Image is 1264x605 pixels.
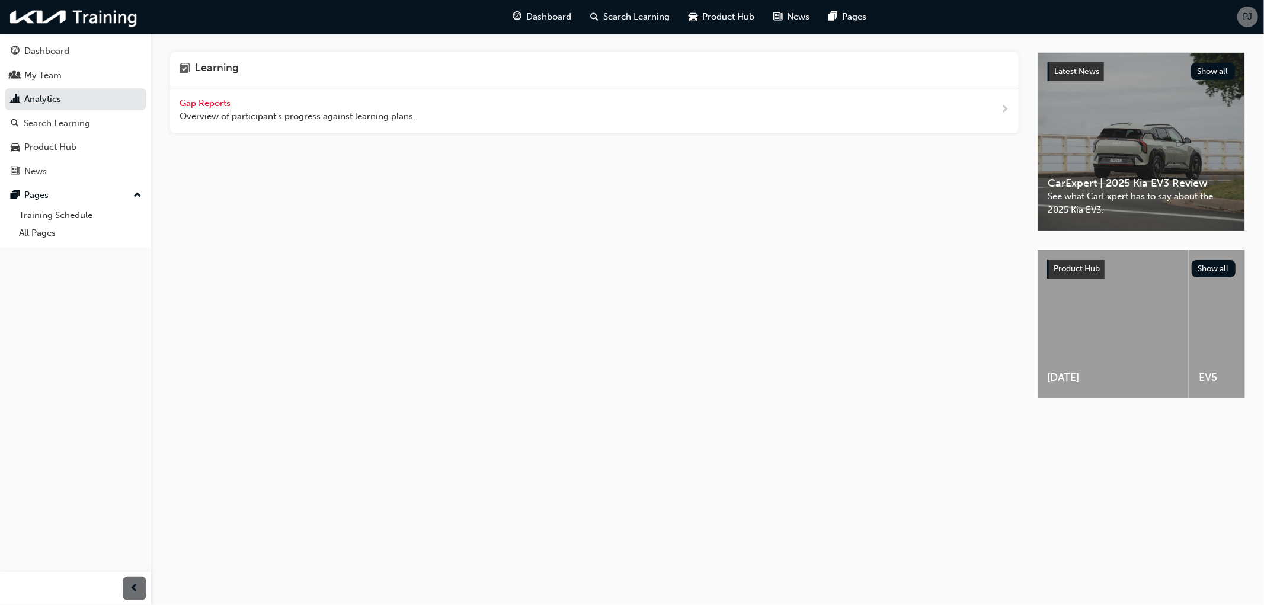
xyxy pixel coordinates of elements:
span: guage-icon [513,9,522,24]
a: car-iconProduct Hub [680,5,764,29]
a: Dashboard [5,40,146,62]
span: See what CarExpert has to say about the 2025 Kia EV3. [1048,190,1235,216]
button: Show all [1191,63,1236,80]
div: Dashboard [24,44,69,58]
a: search-iconSearch Learning [581,5,680,29]
button: PJ [1237,7,1258,27]
span: up-icon [133,188,142,203]
button: Pages [5,184,146,206]
a: Training Schedule [14,206,146,225]
a: My Team [5,65,146,87]
span: Latest News [1054,66,1099,76]
div: My Team [24,69,62,82]
span: Search Learning [604,10,670,24]
span: Gap Reports [180,98,233,108]
span: next-icon [1000,103,1009,117]
a: Latest NewsShow allCarExpert | 2025 Kia EV3 ReviewSee what CarExpert has to say about the 2025 Ki... [1038,52,1245,231]
span: news-icon [11,167,20,177]
span: Dashboard [527,10,572,24]
a: guage-iconDashboard [504,5,581,29]
span: car-icon [11,142,20,153]
span: guage-icon [11,46,20,57]
a: Gap Reports Overview of participant's progress against learning plans.next-icon [170,87,1019,133]
button: Show all [1192,260,1236,277]
span: chart-icon [11,94,20,105]
a: pages-iconPages [820,5,876,29]
div: Pages [24,188,49,202]
span: Product Hub [1054,264,1100,274]
span: search-icon [11,119,19,129]
span: learning-icon [180,62,190,77]
span: PJ [1243,10,1253,24]
span: search-icon [591,9,599,24]
span: [DATE] [1047,371,1179,385]
img: kia-training [6,5,142,29]
button: DashboardMy TeamAnalyticsSearch LearningProduct HubNews [5,38,146,184]
a: News [5,161,146,183]
span: News [788,10,810,24]
div: News [24,165,47,178]
div: Product Hub [24,140,76,154]
div: Search Learning [24,117,90,130]
a: news-iconNews [764,5,820,29]
span: pages-icon [829,9,838,24]
a: Product HubShow all [1047,260,1236,279]
a: Analytics [5,88,146,110]
span: people-icon [11,71,20,81]
a: Search Learning [5,113,146,135]
a: All Pages [14,224,146,242]
span: car-icon [689,9,698,24]
a: [DATE] [1038,250,1189,398]
span: CarExpert | 2025 Kia EV3 Review [1048,177,1235,190]
span: Pages [843,10,867,24]
span: Overview of participant's progress against learning plans. [180,110,415,123]
h4: Learning [195,62,239,77]
span: pages-icon [11,190,20,201]
a: Product Hub [5,136,146,158]
span: Product Hub [703,10,755,24]
span: news-icon [774,9,783,24]
span: prev-icon [130,581,139,596]
a: Latest NewsShow all [1048,62,1235,81]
